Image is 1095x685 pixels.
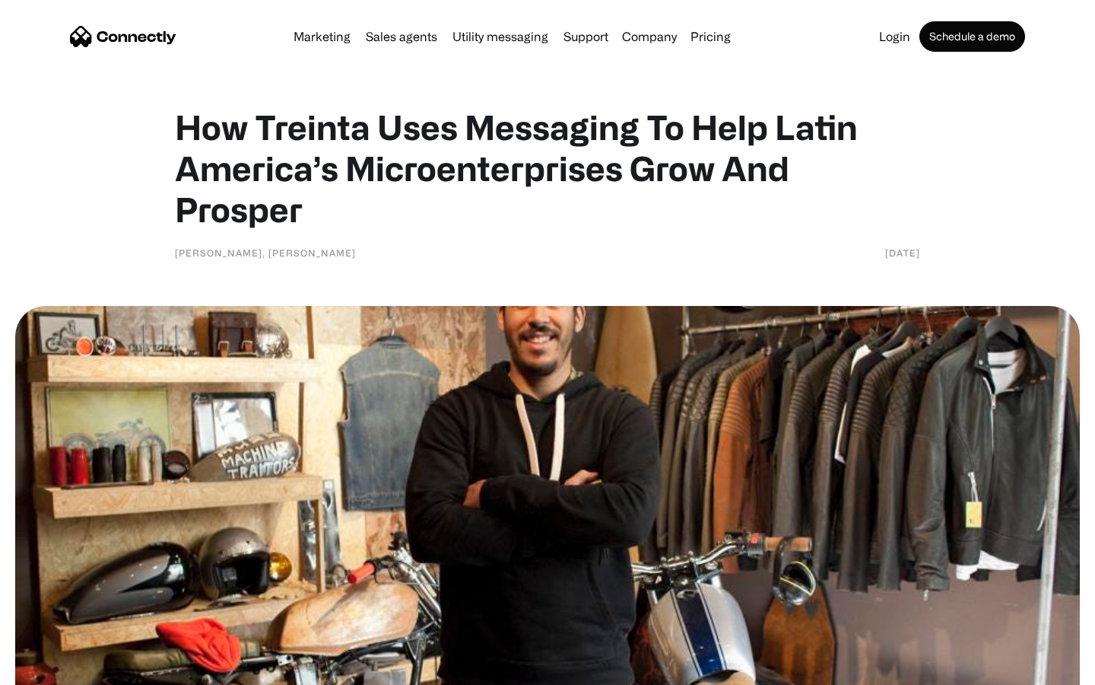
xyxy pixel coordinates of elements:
a: Pricing [684,30,737,43]
a: Schedule a demo [919,21,1025,52]
a: Support [557,30,614,43]
a: Login [873,30,916,43]
a: Utility messaging [446,30,554,43]
div: [DATE] [885,245,920,260]
ul: Language list [30,658,91,680]
h1: How Treinta Uses Messaging To Help Latin America’s Microenterprises Grow And Prosper [175,107,920,230]
aside: Language selected: English [15,658,91,680]
div: [PERSON_NAME], [PERSON_NAME] [175,245,356,260]
div: Company [622,26,677,47]
a: Marketing [287,30,357,43]
a: Sales agents [360,30,443,43]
